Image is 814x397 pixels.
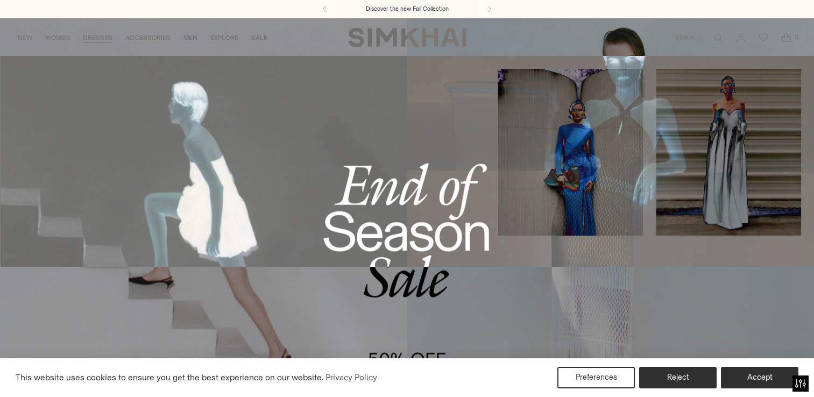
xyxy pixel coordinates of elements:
[366,5,449,13] a: Discover the new Fall Collection
[324,370,379,386] a: Privacy Policy (opens in a new tab)
[721,367,798,388] button: Accept
[730,27,752,48] a: Go to the account page
[775,27,797,48] a: Open cart modal
[753,27,774,48] a: Wishlist
[125,26,171,49] a: ACCESSORIES
[83,26,112,49] a: DRESSES
[16,372,324,382] span: This website uses cookies to ensure you get the best experience on our website.
[251,26,267,49] a: SALE
[45,26,70,49] a: WOMEN
[639,367,717,388] button: Reject
[676,26,704,49] button: EUR €
[183,26,197,49] a: MEN
[210,26,238,49] a: EXPLORE
[791,32,801,42] span: 0
[707,27,729,48] a: Open search modal
[18,26,32,49] a: NEW
[348,27,466,48] a: SIMKHAI
[557,367,635,388] button: Preferences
